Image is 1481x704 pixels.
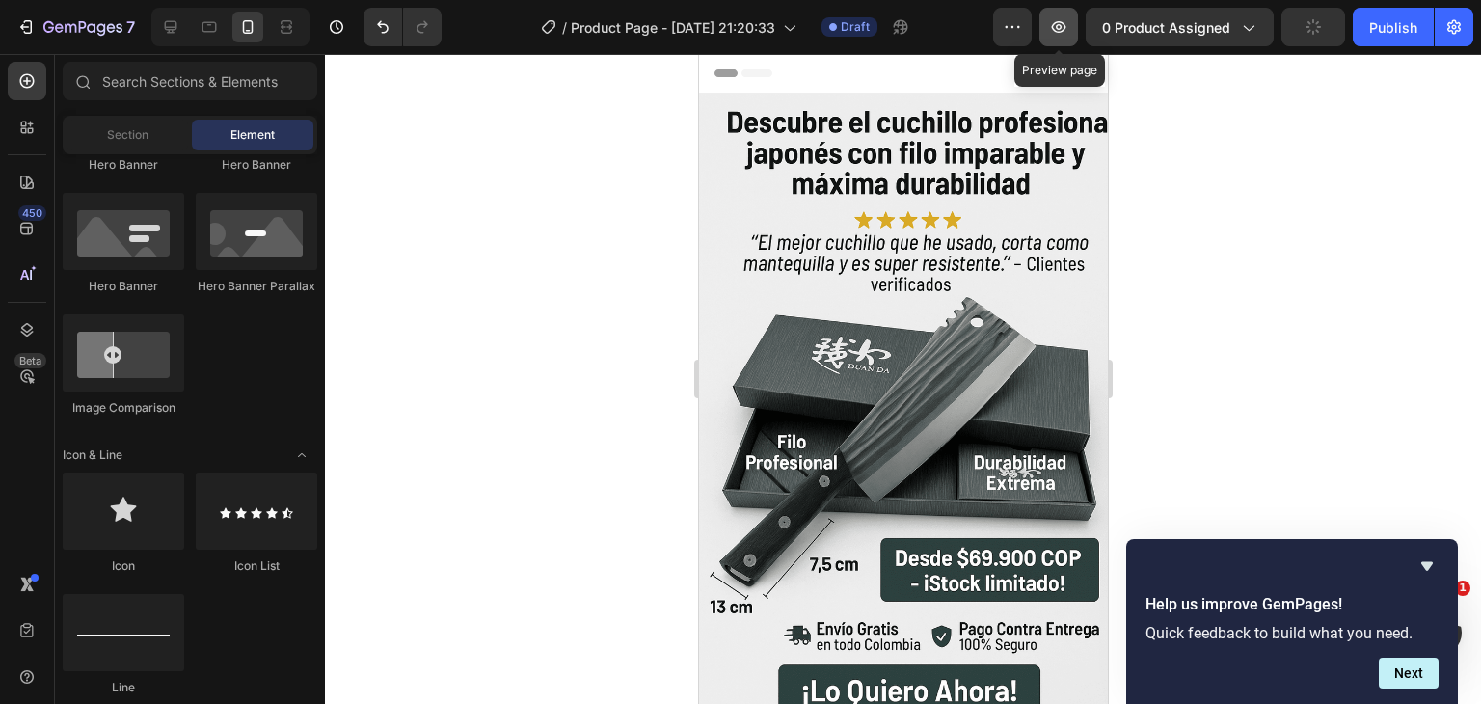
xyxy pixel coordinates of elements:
[1145,555,1439,689] div: Help us improve GemPages!
[1145,593,1439,616] h2: Help us improve GemPages!
[562,17,567,38] span: /
[699,54,1108,704] iframe: Design area
[63,447,122,464] span: Icon & Line
[1369,17,1417,38] div: Publish
[126,15,135,39] p: 7
[63,399,184,417] div: Image Comparison
[1455,581,1470,596] span: 1
[196,557,317,575] div: Icon List
[63,156,184,174] div: Hero Banner
[841,18,870,36] span: Draft
[1353,8,1434,46] button: Publish
[63,278,184,295] div: Hero Banner
[196,156,317,174] div: Hero Banner
[1102,17,1230,38] span: 0 product assigned
[107,126,148,144] span: Section
[14,353,46,368] div: Beta
[63,62,317,100] input: Search Sections & Elements
[364,8,442,46] div: Undo/Redo
[63,557,184,575] div: Icon
[1415,555,1439,578] button: Hide survey
[230,126,275,144] span: Element
[63,679,184,696] div: Line
[196,278,317,295] div: Hero Banner Parallax
[571,17,775,38] span: Product Page - [DATE] 21:20:33
[1086,8,1274,46] button: 0 product assigned
[18,205,46,221] div: 450
[8,8,144,46] button: 7
[286,440,317,471] span: Toggle open
[1379,658,1439,689] button: Next question
[1145,624,1439,642] p: Quick feedback to build what you need.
